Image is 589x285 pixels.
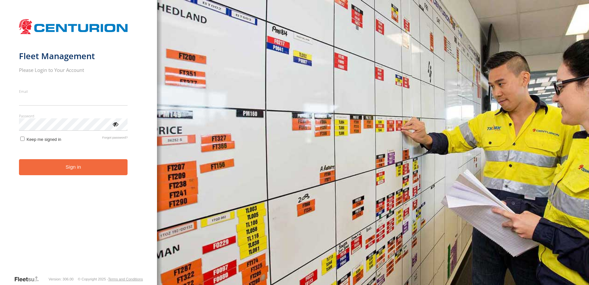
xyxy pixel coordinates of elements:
[19,113,128,118] label: Password
[14,276,44,282] a: Visit our Website
[19,16,138,275] form: main
[19,18,128,35] img: Centurion Transport
[49,277,74,281] div: Version: 306.00
[19,89,128,94] label: Email
[102,136,128,142] a: Forgot password?
[26,137,61,142] span: Keep me signed in
[78,277,143,281] div: © Copyright 2025 -
[19,51,128,61] h1: Fleet Management
[108,277,143,281] a: Terms and Conditions
[19,67,128,73] h2: Please Login to Your Account
[112,121,118,127] div: ViewPassword
[20,137,25,141] input: Keep me signed in
[19,159,128,175] button: Sign in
